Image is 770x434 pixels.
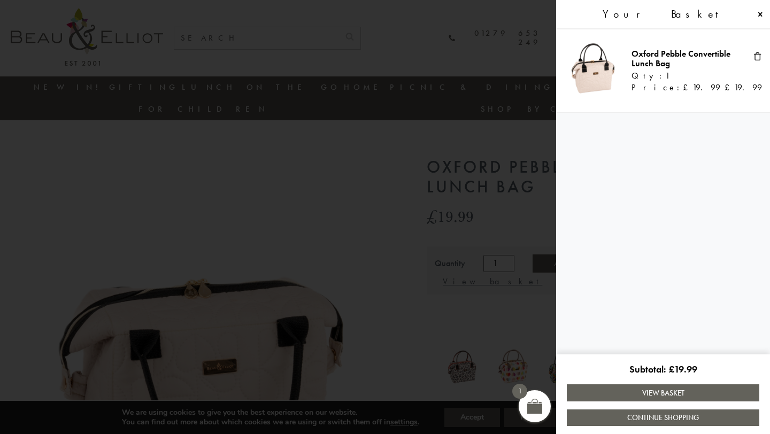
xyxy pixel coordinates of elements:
[683,82,692,93] span: £
[683,82,720,93] bdi: 19.99
[564,40,623,99] img: Oxford Pebble Convertible Lunch Bag
[632,71,746,83] div: Qty:
[629,363,669,375] span: Subtotal
[669,363,697,375] bdi: 19.99
[567,409,759,426] a: Continue Shopping
[512,384,527,399] span: 1
[632,83,746,92] div: Price:
[567,384,759,401] a: View Basket
[603,8,728,20] span: Your Basket
[665,71,669,81] span: 1
[632,48,730,69] a: Oxford Pebble Convertible Lunch Bag
[669,363,674,375] span: £
[725,82,762,93] bdi: 19.99
[725,82,734,93] span: £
